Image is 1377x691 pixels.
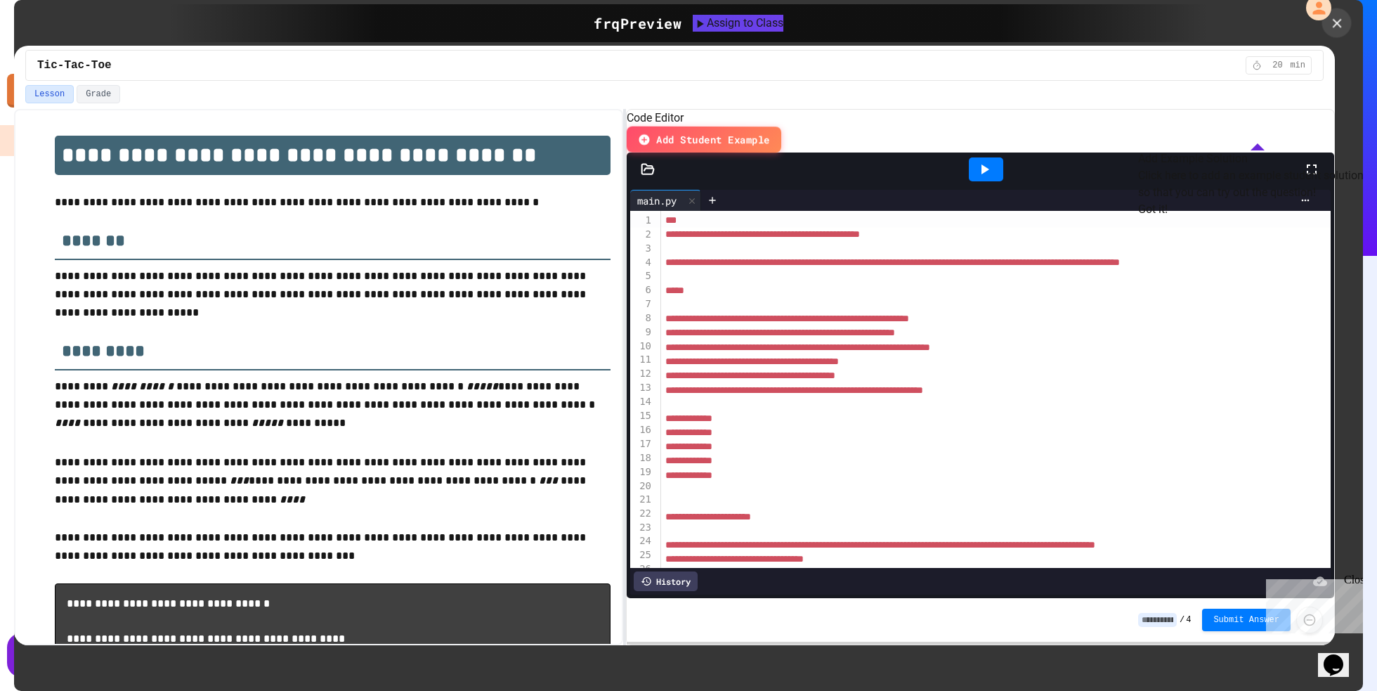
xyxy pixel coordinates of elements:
div: 9 [630,325,653,340]
div: 24 [630,534,653,548]
div: 6 [630,283,653,297]
button: Lesson [25,85,74,103]
div: main.py [630,190,701,211]
div: 19 [630,465,653,479]
button: Got it! [1138,201,1168,218]
h6: Add Example Solution [1138,150,1377,167]
div: 22 [630,507,653,521]
div: 8 [630,311,653,325]
div: 2 [630,228,653,242]
button: Submit Answer [1202,609,1291,631]
span: 20 [1266,60,1288,71]
span: Tic-Tac-Toe [37,57,112,74]
span: Submit Answer [1213,614,1279,626]
div: 21 [630,493,653,507]
div: 15 [630,409,653,423]
div: 18 [630,451,653,465]
div: 17 [630,437,653,451]
div: main.py [630,193,684,208]
div: 23 [630,521,653,535]
div: 25 [630,548,653,562]
div: 26 [630,562,653,576]
div: 13 [630,381,653,395]
div: Chat with us now!Close [6,6,97,89]
div: 1 [630,214,653,228]
button: Assign to Class [693,15,783,32]
div: 7 [630,297,653,311]
div: 4 [630,256,653,270]
iframe: chat widget [1260,574,1363,633]
div: 5 [630,269,653,283]
div: 10 [630,340,653,354]
div: History [634,571,698,591]
div: frq Preview [594,13,681,34]
div: 16 [630,423,653,437]
span: / [1180,614,1185,626]
div: 12 [630,367,653,381]
p: Click here to add an example student solution so that you can try out the question! [1138,167,1377,201]
iframe: chat widget [1318,635,1363,677]
button: Add Student Example [627,127,781,153]
div: 3 [630,242,653,256]
span: 4 [1186,614,1191,626]
div: 14 [630,395,653,409]
span: Add Student Example [656,132,770,147]
div: 11 [630,353,653,367]
div: 20 [630,479,653,493]
h6: Code Editor [627,110,1334,127]
span: min [1290,60,1305,71]
button: Grade [77,85,120,103]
